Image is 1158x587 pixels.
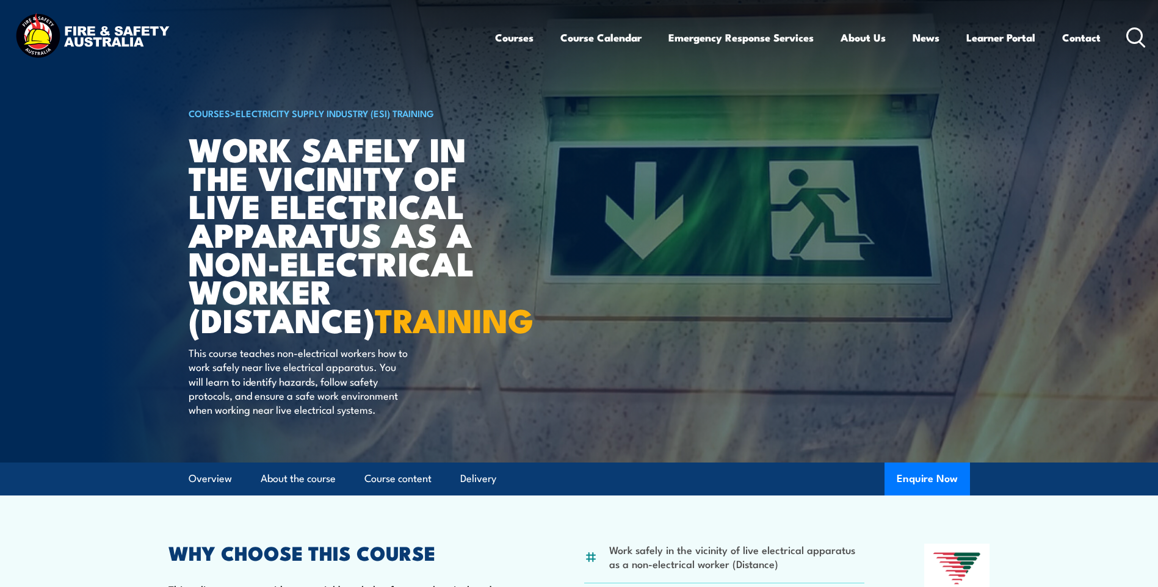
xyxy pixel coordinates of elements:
h1: Work safely in the vicinity of live electrical apparatus as a non-electrical worker (Distance) [189,134,490,334]
h2: WHY CHOOSE THIS COURSE [168,544,525,561]
a: Delivery [460,463,496,495]
a: Overview [189,463,232,495]
a: COURSES [189,106,230,120]
strong: TRAINING [375,293,534,344]
a: About Us [841,21,886,54]
a: Course content [364,463,432,495]
a: Learner Portal [966,21,1035,54]
a: Course Calendar [560,21,642,54]
a: About the course [261,463,336,495]
a: News [913,21,939,54]
li: Work safely in the vicinity of live electrical apparatus as a non-electrical worker (Distance) [609,542,865,571]
a: Contact [1062,21,1101,54]
a: Emergency Response Services [668,21,814,54]
h6: > [189,106,490,120]
p: This course teaches non-electrical workers how to work safely near live electrical apparatus. You... [189,345,411,417]
a: Electricity Supply Industry (ESI) Training [236,106,434,120]
a: Courses [495,21,534,54]
button: Enquire Now [885,463,970,495]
